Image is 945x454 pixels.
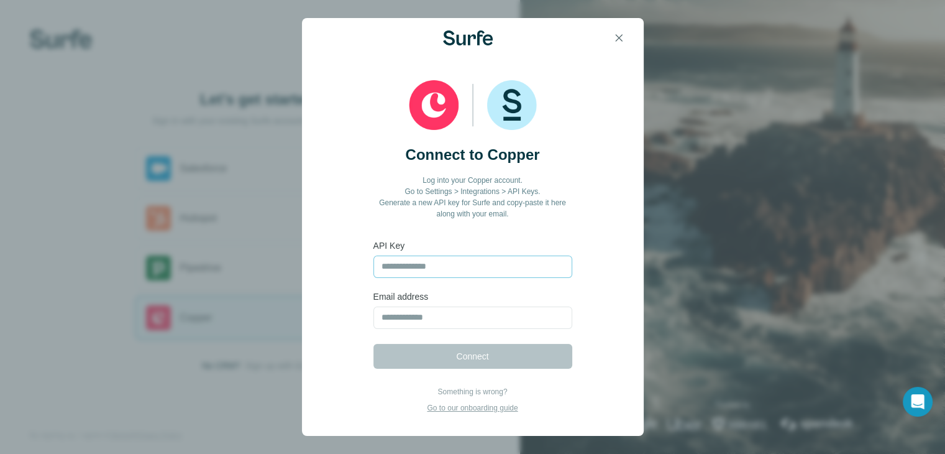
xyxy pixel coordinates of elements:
p: Go to our onboarding guide [427,402,518,414]
p: Log into your Copper account. Go to Settings > Integrations > API Keys. Generate a new API key fo... [373,175,572,220]
label: API Key [373,239,572,252]
img: Copper and Surfe logos [409,80,537,130]
label: Email address [373,290,572,303]
p: Something is wrong? [427,386,518,397]
h2: Connect to Copper [406,145,540,165]
div: Open Intercom Messenger [903,387,933,417]
img: Surfe Logo [443,30,493,45]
